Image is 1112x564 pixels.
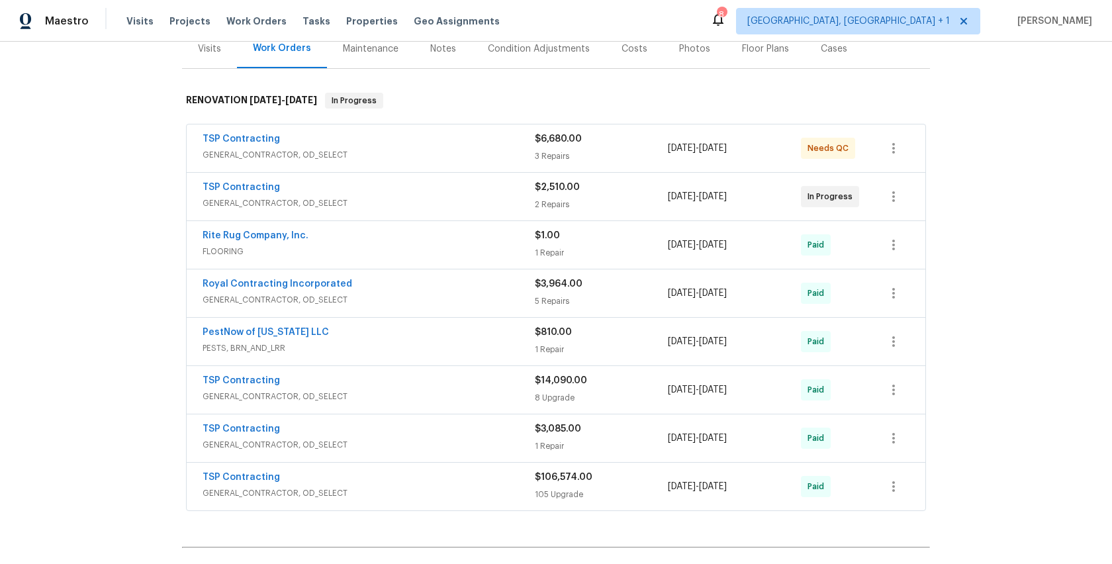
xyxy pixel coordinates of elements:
div: 1 Repair [535,440,668,453]
span: [DATE] [668,385,696,395]
span: - [668,335,727,348]
a: PestNow of [US_STATE] LLC [203,328,329,337]
span: - [668,190,727,203]
span: [DATE] [285,95,317,105]
span: Paid [808,238,829,252]
span: [DATE] [699,482,727,491]
span: Paid [808,335,829,348]
span: - [668,480,727,493]
span: [DATE] [668,192,696,201]
span: In Progress [326,94,382,107]
div: Notes [430,42,456,56]
div: Floor Plans [742,42,789,56]
span: - [668,238,727,252]
span: [DATE] [668,337,696,346]
a: TSP Contracting [203,183,280,192]
span: Paid [808,287,829,300]
span: [DATE] [699,144,727,153]
span: [PERSON_NAME] [1012,15,1092,28]
span: Geo Assignments [414,15,500,28]
span: FLOORING [203,245,535,258]
span: Tasks [302,17,330,26]
a: TSP Contracting [203,473,280,482]
span: [DATE] [699,337,727,346]
span: [GEOGRAPHIC_DATA], [GEOGRAPHIC_DATA] + 1 [747,15,950,28]
span: [DATE] [668,482,696,491]
span: $2,510.00 [535,183,580,192]
span: [DATE] [699,434,727,443]
span: Maestro [45,15,89,28]
span: [DATE] [699,289,727,298]
a: Rite Rug Company, Inc. [203,231,308,240]
span: $1.00 [535,231,560,240]
div: 8 [717,8,726,21]
span: Work Orders [226,15,287,28]
div: 105 Upgrade [535,488,668,501]
div: 2 Repairs [535,198,668,211]
span: - [668,383,727,397]
div: 5 Repairs [535,295,668,308]
div: 1 Repair [535,246,668,259]
div: Visits [198,42,221,56]
span: In Progress [808,190,858,203]
div: RENOVATION [DATE]-[DATE]In Progress [182,79,930,122]
span: $810.00 [535,328,572,337]
span: $6,680.00 [535,134,582,144]
span: $3,964.00 [535,279,582,289]
div: 8 Upgrade [535,391,668,404]
span: [DATE] [699,192,727,201]
span: - [668,287,727,300]
span: GENERAL_CONTRACTOR, OD_SELECT [203,148,535,162]
span: Paid [808,432,829,445]
div: Costs [622,42,647,56]
div: Photos [679,42,710,56]
span: [DATE] [668,289,696,298]
div: 3 Repairs [535,150,668,163]
span: GENERAL_CONTRACTOR, OD_SELECT [203,390,535,403]
span: $106,574.00 [535,473,592,482]
span: GENERAL_CONTRACTOR, OD_SELECT [203,487,535,500]
div: Condition Adjustments [488,42,590,56]
span: [DATE] [668,434,696,443]
span: [DATE] [250,95,281,105]
span: - [668,142,727,155]
h6: RENOVATION [186,93,317,109]
div: Maintenance [343,42,398,56]
span: Needs QC [808,142,854,155]
span: - [250,95,317,105]
span: $14,090.00 [535,376,587,385]
span: Projects [169,15,210,28]
a: TSP Contracting [203,376,280,385]
a: Royal Contracting Incorporated [203,279,352,289]
span: [DATE] [668,240,696,250]
div: Cases [821,42,847,56]
span: Properties [346,15,398,28]
span: $3,085.00 [535,424,581,434]
div: Work Orders [253,42,311,55]
span: Paid [808,383,829,397]
span: GENERAL_CONTRACTOR, OD_SELECT [203,197,535,210]
span: [DATE] [699,240,727,250]
span: Visits [126,15,154,28]
a: TSP Contracting [203,134,280,144]
a: TSP Contracting [203,424,280,434]
div: 1 Repair [535,343,668,356]
span: [DATE] [668,144,696,153]
span: [DATE] [699,385,727,395]
span: - [668,432,727,445]
span: Paid [808,480,829,493]
span: GENERAL_CONTRACTOR, OD_SELECT [203,293,535,306]
span: PESTS, BRN_AND_LRR [203,342,535,355]
span: GENERAL_CONTRACTOR, OD_SELECT [203,438,535,451]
